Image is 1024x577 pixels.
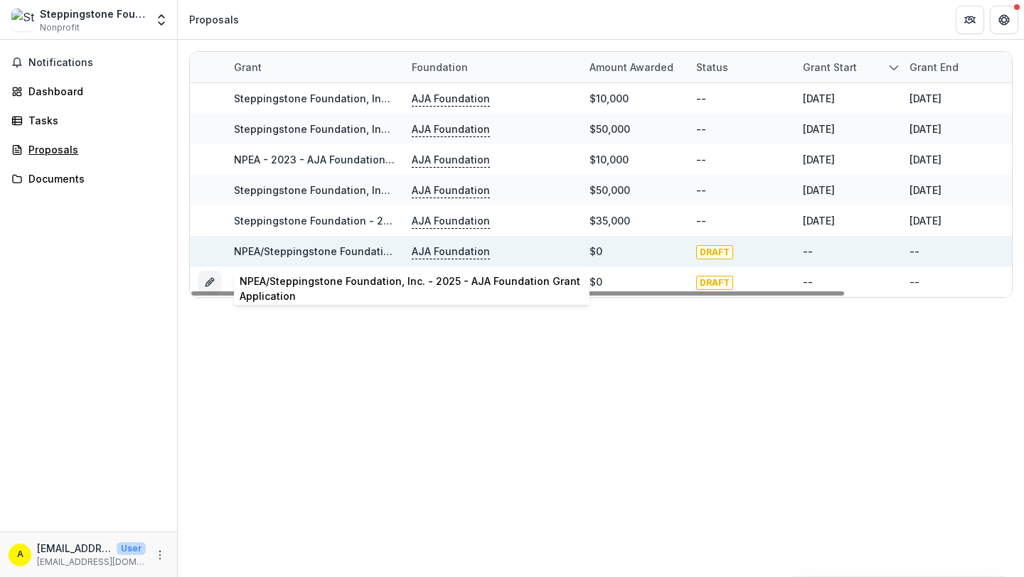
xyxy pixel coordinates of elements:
[189,12,239,27] div: Proposals
[403,52,581,82] div: Foundation
[28,171,160,186] div: Documents
[901,52,1008,82] div: Grant end
[590,274,602,289] div: $0
[183,9,245,30] nav: breadcrumb
[803,152,835,167] div: [DATE]
[803,244,813,259] div: --
[412,91,490,107] p: AJA Foundation
[581,52,688,82] div: Amount awarded
[794,60,865,75] div: Grant start
[688,60,737,75] div: Status
[412,213,490,229] p: AJA Foundation
[803,91,835,106] div: [DATE]
[803,274,813,289] div: --
[696,183,706,198] div: --
[37,541,111,556] p: [EMAIL_ADDRESS][DOMAIN_NAME]
[803,213,835,228] div: [DATE]
[910,122,942,136] div: [DATE]
[794,52,901,82] div: Grant start
[412,183,490,198] p: AJA Foundation
[234,215,402,227] a: Steppingstone Foundation - 2023
[151,546,169,563] button: More
[6,80,171,103] a: Dashboard
[6,51,171,74] button: Notifications
[198,271,221,293] button: Grant 1c8ec8da-7376-4eed-a24f-860779e7742f
[696,91,706,106] div: --
[17,550,23,559] div: advancement@steppingstone.org
[234,245,634,257] a: NPEA/Steppingstone Foundation, Inc. - 2025 - AJA Foundation Grant Application
[696,276,733,290] span: DRAFT
[901,60,967,75] div: Grant end
[803,122,835,136] div: [DATE]
[28,57,166,69] span: Notifications
[6,109,171,132] a: Tasks
[225,60,270,75] div: Grant
[590,244,602,259] div: $0
[590,183,630,198] div: $50,000
[696,245,733,259] span: DRAFT
[990,6,1018,34] button: Get Help
[956,6,984,34] button: Partners
[6,138,171,161] a: Proposals
[688,52,794,82] div: Status
[590,213,630,228] div: $35,000
[696,213,706,228] div: --
[590,122,630,136] div: $50,000
[403,60,476,75] div: Foundation
[28,142,160,157] div: Proposals
[910,183,942,198] div: [DATE]
[28,84,160,99] div: Dashboard
[151,6,171,34] button: Open entity switcher
[234,92,605,104] a: Steppingstone Foundation, Inc. - 2024 - AJA Foundation Grant Application
[40,21,80,34] span: Nonprofit
[11,9,34,31] img: Steppingstone Foundation, Inc.
[28,113,160,128] div: Tasks
[412,152,490,168] p: AJA Foundation
[225,52,403,82] div: Grant
[234,184,604,196] a: Steppingstone Foundation, Inc. - 2023 - AJA Foundation Grant Application
[40,6,146,21] div: Steppingstone Foundation, Inc.
[234,153,475,166] a: NPEA - 2023 - AJA Foundation Grant Application
[590,91,629,106] div: $10,000
[234,276,438,288] a: 2026 - AJA Foundation Grant Application
[803,183,835,198] div: [DATE]
[696,122,706,136] div: --
[117,542,146,555] p: User
[6,167,171,190] a: Documents
[412,122,490,137] p: AJA Foundation
[888,62,900,73] svg: sorted descending
[910,244,919,259] div: --
[234,123,605,135] a: Steppingstone Foundation, Inc. - 2024 - AJA Foundation Grant Application
[910,213,942,228] div: [DATE]
[696,152,706,167] div: --
[910,274,919,289] div: --
[590,152,629,167] div: $10,000
[581,60,682,75] div: Amount awarded
[412,244,490,259] p: AJA Foundation
[412,274,490,290] p: AJA Foundation
[910,152,942,167] div: [DATE]
[910,91,942,106] div: [DATE]
[37,556,146,568] p: [EMAIL_ADDRESS][DOMAIN_NAME]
